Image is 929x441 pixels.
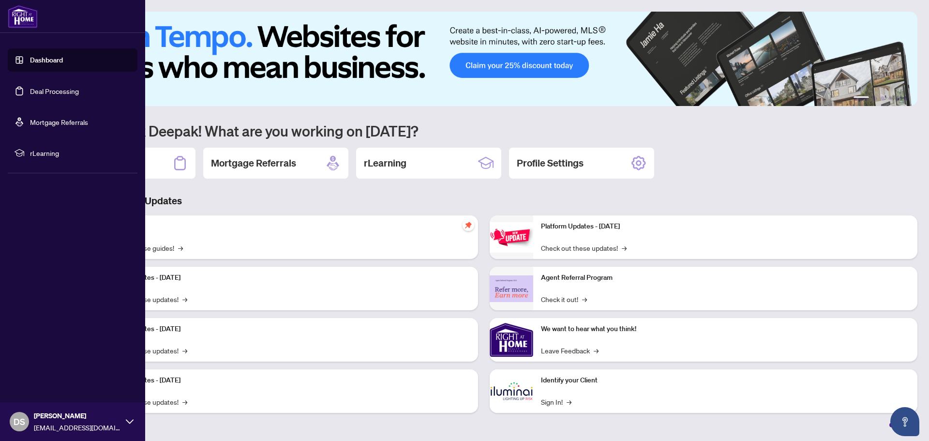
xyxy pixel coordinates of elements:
img: We want to hear what you think! [490,318,533,362]
button: 1 [854,96,869,100]
p: Platform Updates - [DATE] [102,324,470,335]
button: 5 [896,96,900,100]
a: Leave Feedback→ [541,345,599,356]
span: [PERSON_NAME] [34,411,121,421]
p: Platform Updates - [DATE] [102,375,470,386]
p: Identify your Client [541,375,910,386]
a: Sign In!→ [541,396,571,407]
span: → [182,294,187,304]
h3: Brokerage & Industry Updates [50,194,917,208]
span: → [567,396,571,407]
p: Platform Updates - [DATE] [541,221,910,232]
span: → [178,243,183,253]
button: 6 [904,96,908,100]
h2: rLearning [364,156,406,170]
p: Platform Updates - [DATE] [102,273,470,283]
button: 2 [873,96,877,100]
span: → [622,243,627,253]
span: → [582,294,587,304]
button: Open asap [890,407,919,436]
img: Slide 0 [50,12,917,106]
a: Dashboard [30,56,63,64]
p: We want to hear what you think! [541,324,910,335]
img: Identify your Client [490,369,533,413]
span: rLearning [30,148,131,158]
button: 4 [888,96,892,100]
span: → [594,345,599,356]
img: Platform Updates - June 23, 2025 [490,222,533,253]
span: DS [14,415,25,428]
span: → [182,396,187,407]
h2: Profile Settings [517,156,584,170]
button: 3 [881,96,884,100]
a: Check it out!→ [541,294,587,304]
a: Mortgage Referrals [30,118,88,126]
a: Deal Processing [30,87,79,95]
span: [EMAIL_ADDRESS][DOMAIN_NAME] [34,422,121,433]
h2: Mortgage Referrals [211,156,296,170]
span: pushpin [463,219,474,231]
img: logo [8,5,38,28]
p: Agent Referral Program [541,273,910,283]
h1: Welcome back Deepak! What are you working on [DATE]? [50,122,917,140]
p: Self-Help [102,221,470,232]
a: Check out these updates!→ [541,243,627,253]
img: Agent Referral Program [490,275,533,302]
span: → [182,345,187,356]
